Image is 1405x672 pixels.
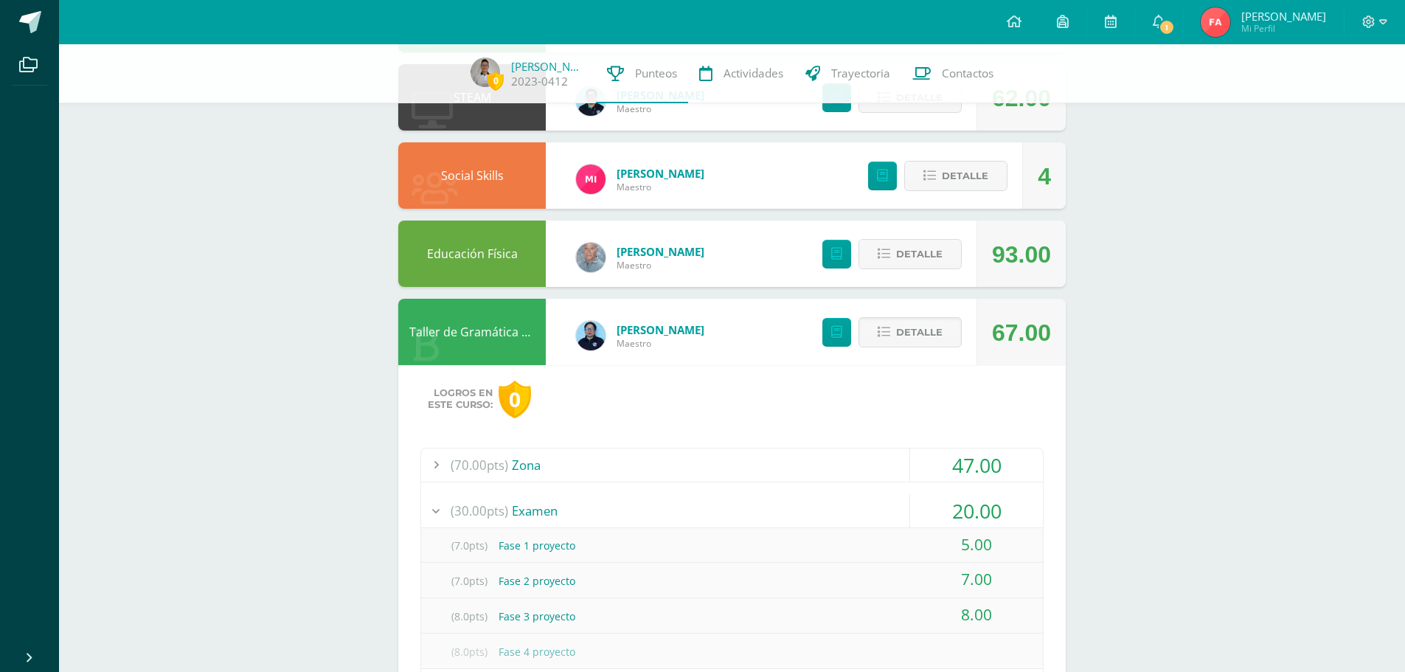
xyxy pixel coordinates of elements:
[488,72,504,90] span: 0
[910,563,1043,596] div: 7.00
[1241,9,1326,24] span: [PERSON_NAME]
[617,259,704,271] span: Maestro
[910,494,1043,527] div: 20.00
[942,66,993,81] span: Contactos
[421,635,1043,668] div: Fase 4 proyecto
[831,66,890,81] span: Trayectoria
[596,44,688,103] a: Punteos
[576,164,606,194] img: 63ef49b70f225fbda378142858fbe819.png
[992,299,1051,366] div: 67.00
[421,600,1043,633] div: Fase 3 proyecto
[576,243,606,272] img: 4256d6e89954888fb00e40decb141709.png
[421,494,1043,527] div: Examen
[440,529,499,562] span: (7.0pts)
[440,564,499,597] span: (7.0pts)
[617,337,704,350] span: Maestro
[688,44,794,103] a: Actividades
[858,239,962,269] button: Detalle
[910,528,1043,561] div: 5.00
[635,66,677,81] span: Punteos
[896,240,943,268] span: Detalle
[398,299,546,365] div: Taller de Gramática y Ortografía
[942,162,988,190] span: Detalle
[617,244,704,259] a: [PERSON_NAME]
[910,598,1043,631] div: 8.00
[398,221,546,287] div: Educación Física
[421,564,1043,597] div: Fase 2 proyecto
[451,448,508,482] span: (70.00pts)
[440,600,499,633] span: (8.0pts)
[1038,143,1051,209] div: 4
[576,321,606,350] img: 911da8577ce506968a839c78ed3a8bf3.png
[901,44,1005,103] a: Contactos
[398,142,546,209] div: Social Skills
[511,74,568,89] a: 2023-0412
[617,166,704,181] a: [PERSON_NAME]
[858,317,962,347] button: Detalle
[511,59,585,74] a: [PERSON_NAME]
[617,322,704,337] a: [PERSON_NAME]
[440,635,499,668] span: (8.0pts)
[794,44,901,103] a: Trayectoria
[617,103,704,115] span: Maestro
[1201,7,1230,37] img: 51a3f6bdb60fb4fa8c9bbb4959b1e63c.png
[421,529,1043,562] div: Fase 1 proyecto
[421,448,1043,482] div: Zona
[617,181,704,193] span: Maestro
[992,221,1051,288] div: 93.00
[1241,22,1326,35] span: Mi Perfil
[471,58,500,87] img: 61bb738f5033f394797efd7be5446439.png
[896,319,943,346] span: Detalle
[724,66,783,81] span: Actividades
[451,494,508,527] span: (30.00pts)
[910,448,1043,482] div: 47.00
[1159,19,1175,35] span: 1
[499,381,531,418] div: 0
[428,387,493,411] span: Logros en este curso:
[904,161,1007,191] button: Detalle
